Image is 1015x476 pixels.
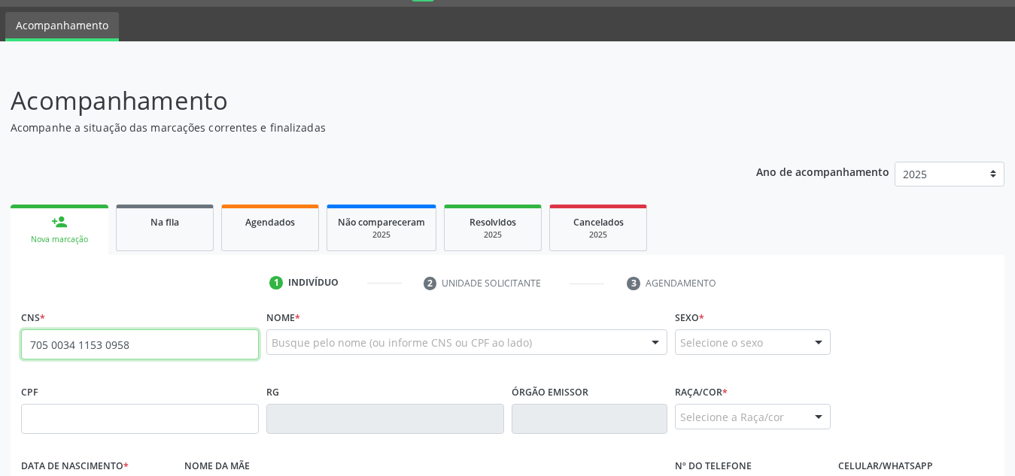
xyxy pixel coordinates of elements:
div: Nova marcação [21,234,98,245]
div: 2025 [455,229,530,241]
label: Órgão emissor [512,380,588,404]
span: Busque pelo nome (ou informe CNS ou CPF ao lado) [272,335,532,350]
div: 2025 [338,229,425,241]
span: Resolvidos [470,216,516,229]
a: Acompanhamento [5,12,119,41]
label: Nome [266,306,300,329]
label: RG [266,380,279,404]
p: Acompanhe a situação das marcações correntes e finalizadas [11,120,707,135]
span: Cancelados [573,216,624,229]
p: Acompanhamento [11,82,707,120]
span: Selecione a Raça/cor [680,409,784,425]
span: Não compareceram [338,216,425,229]
p: Ano de acompanhamento [756,162,889,180]
label: Raça/cor [675,380,728,404]
span: Agendados [245,216,295,229]
label: Sexo [675,306,704,329]
div: Indivíduo [288,276,339,290]
label: CPF [21,380,38,404]
div: 1 [269,276,283,290]
label: CNS [21,306,45,329]
div: person_add [51,214,68,230]
span: Selecione o sexo [680,335,763,350]
span: Na fila [150,216,179,229]
div: 2025 [561,229,636,241]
